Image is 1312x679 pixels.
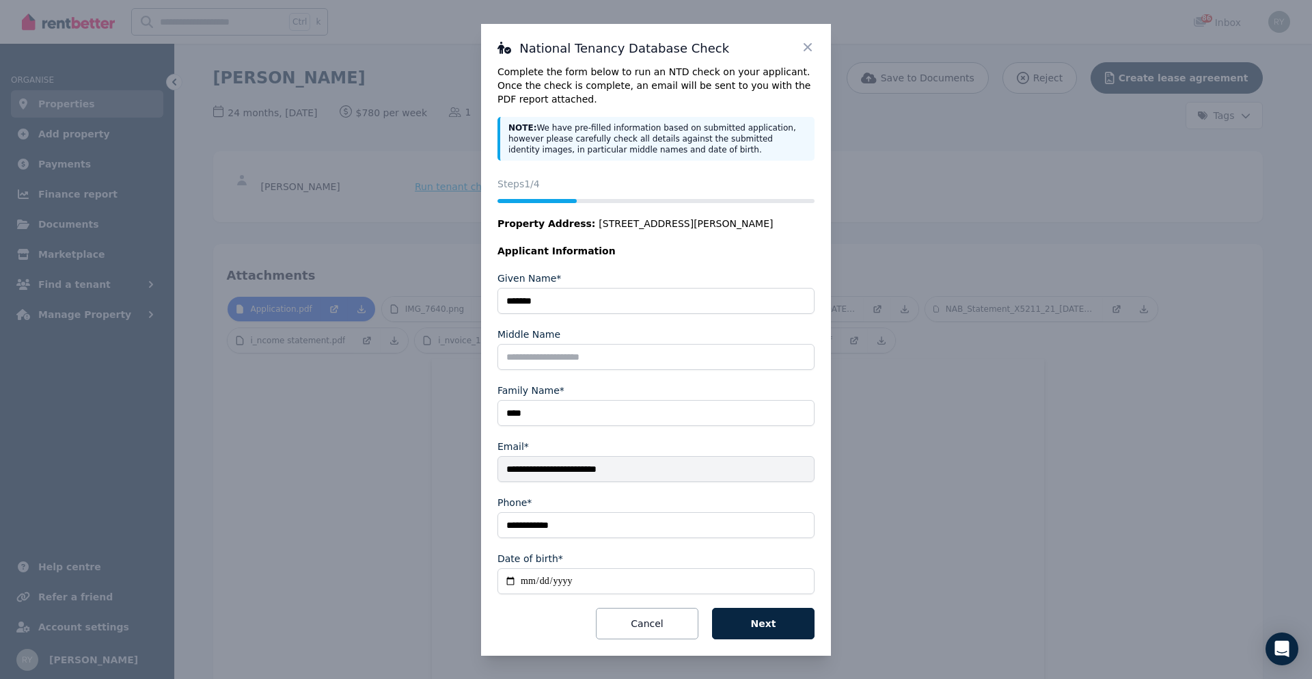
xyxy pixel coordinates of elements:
span: [STREET_ADDRESS][PERSON_NAME] [599,217,773,230]
strong: NOTE: [508,123,536,133]
div: Open Intercom Messenger [1266,633,1298,665]
legend: Applicant Information [497,244,815,258]
label: Family Name* [497,384,564,397]
label: Date of birth* [497,552,563,565]
h3: National Tenancy Database Check [497,40,815,57]
label: Given Name* [497,271,561,285]
button: Cancel [596,608,698,639]
label: Middle Name [497,328,560,341]
span: Property Address: [497,218,595,229]
p: Complete the form below to run an NTD check on your applicant. Once the check is complete, an ema... [497,65,815,106]
button: Next [712,608,815,639]
label: Email* [497,440,529,453]
label: Phone* [497,496,532,509]
p: Steps 1 /4 [497,177,815,191]
div: We have pre-filled information based on submitted application, however please carefully check all... [497,117,815,161]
